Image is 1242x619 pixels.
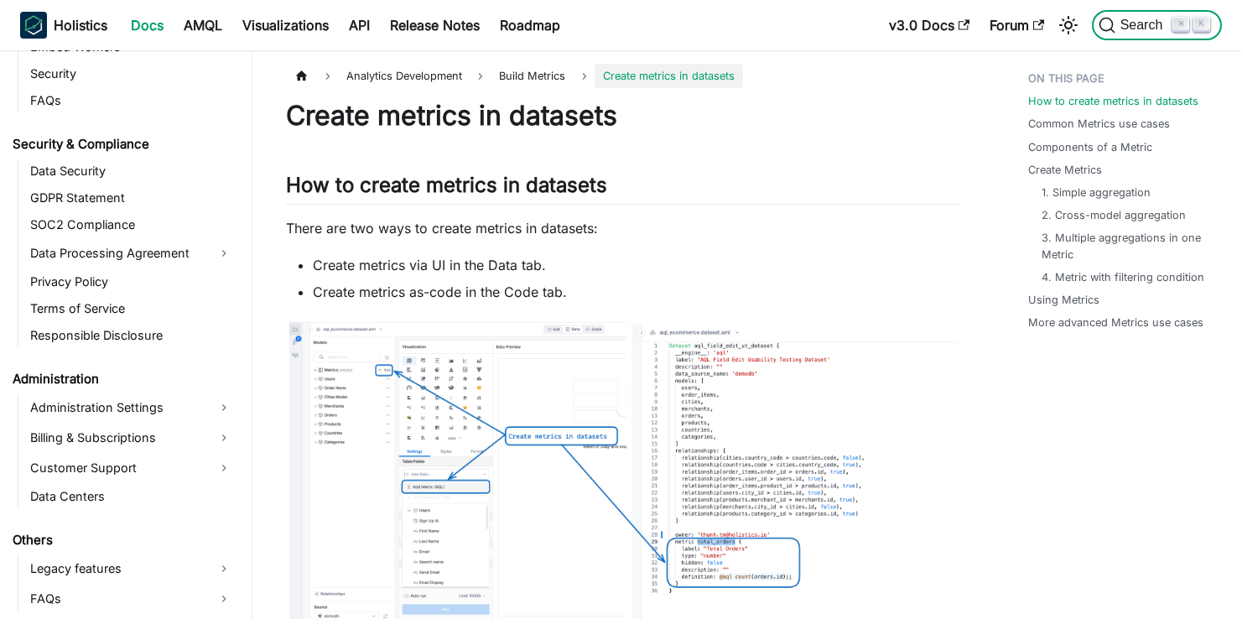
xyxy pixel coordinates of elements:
a: SOC2 Compliance [25,213,237,237]
a: 1. Simple aggregation [1042,185,1151,200]
a: Privacy Policy [25,270,237,294]
a: Data Centers [25,485,237,508]
a: FAQs [25,585,237,612]
p: There are two ways to create metrics in datasets: [286,218,961,238]
a: 3. Multiple aggregations in one Metric [1042,230,1208,262]
span: Build Metrics [491,64,574,88]
h2: How to create metrics in datasets [286,173,961,205]
a: Security [25,62,237,86]
a: Home page [286,64,318,88]
a: Customer Support [25,455,237,481]
a: Forum [980,12,1054,39]
a: Billing & Subscriptions [25,424,237,451]
a: Roadmap [490,12,570,39]
a: GDPR Statement [25,186,237,210]
a: Administration Settings [25,394,237,421]
a: Using Metrics [1028,292,1099,308]
a: Release Notes [380,12,490,39]
nav: Docs sidebar [1,50,252,619]
a: Responsible Disclosure [25,324,237,347]
a: 4. Metric with filtering condition [1042,269,1204,285]
a: Docs [121,12,174,39]
span: Analytics Development [338,64,470,88]
a: AMQL [174,12,232,39]
nav: Breadcrumbs [286,64,961,88]
a: 2. Cross-model aggregation [1042,207,1186,223]
a: Terms of Service [25,297,237,320]
a: Administration [8,367,237,391]
li: Create metrics as-code in the Code tab. [313,282,961,302]
a: Data Processing Agreement [25,240,237,267]
a: FAQs [25,89,237,112]
a: Common Metrics use cases [1028,116,1170,132]
b: Holistics [54,15,107,35]
h1: Create metrics in datasets [286,99,961,133]
a: Create Metrics [1028,162,1102,178]
a: Components of a Metric [1028,139,1152,155]
span: Create metrics in datasets [595,64,743,88]
a: More advanced Metrics use cases [1028,315,1203,330]
button: Switch between dark and light mode (currently light mode) [1055,12,1082,39]
a: How to create metrics in datasets [1028,93,1198,109]
span: Search [1115,18,1173,33]
kbd: K [1193,17,1210,32]
button: Search (Command+K) [1092,10,1222,40]
a: Others [8,528,237,552]
img: Holistics [20,12,47,39]
a: Visualizations [232,12,339,39]
a: Legacy features [25,555,237,582]
a: Data Security [25,159,237,183]
a: Security & Compliance [8,133,237,156]
li: Create metrics via UI in the Data tab. [313,255,961,275]
a: HolisticsHolistics [20,12,107,39]
a: API [339,12,380,39]
a: v3.0 Docs [879,12,980,39]
kbd: ⌘ [1172,17,1189,32]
